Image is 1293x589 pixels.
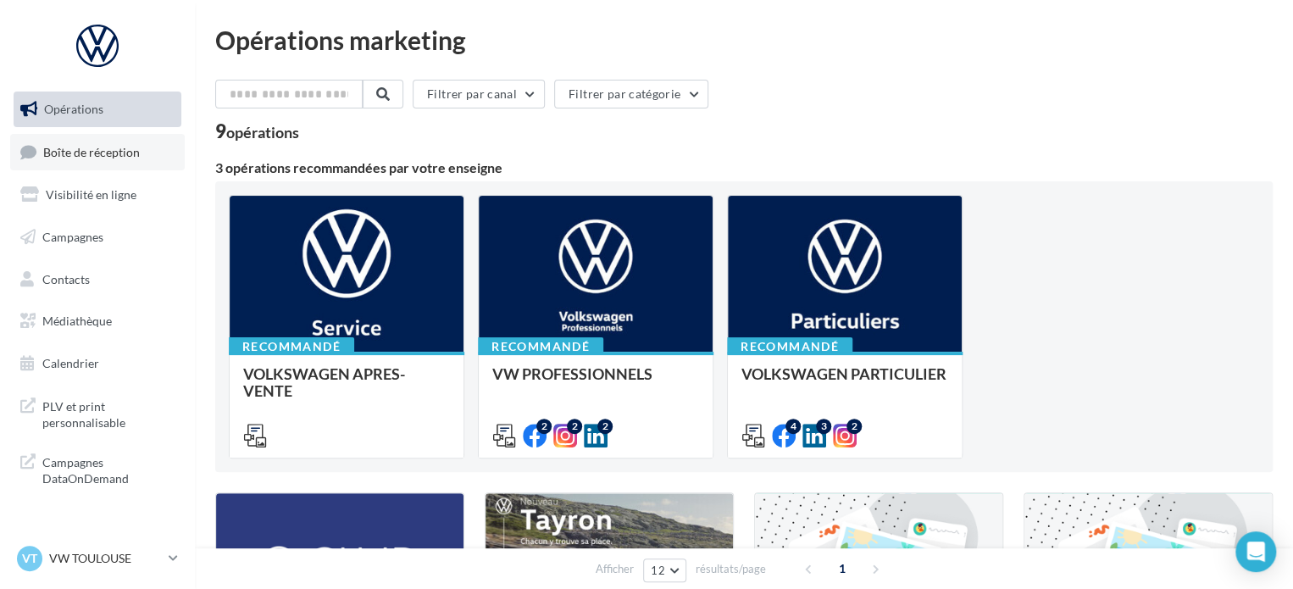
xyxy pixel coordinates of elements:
[10,444,185,494] a: Campagnes DataOnDemand
[536,419,552,434] div: 2
[14,542,181,575] a: VT VW TOULOUSE
[846,419,862,434] div: 2
[643,558,686,582] button: 12
[597,419,613,434] div: 2
[567,419,582,434] div: 2
[10,134,185,170] a: Boîte de réception
[243,364,405,400] span: VOLKSWAGEN APRES-VENTE
[727,337,852,356] div: Recommandé
[42,230,103,244] span: Campagnes
[49,550,162,567] p: VW TOULOUSE
[596,561,634,577] span: Afficher
[829,555,856,582] span: 1
[42,271,90,286] span: Contacts
[22,550,37,567] span: VT
[42,395,175,431] span: PLV et print personnalisable
[10,262,185,297] a: Contacts
[215,161,1273,175] div: 3 opérations recommandées par votre enseigne
[215,27,1273,53] div: Opérations marketing
[226,125,299,140] div: opérations
[229,337,354,356] div: Recommandé
[413,80,545,108] button: Filtrer par canal
[651,564,665,577] span: 12
[478,337,603,356] div: Recommandé
[741,364,946,383] span: VOLKSWAGEN PARTICULIER
[816,419,831,434] div: 3
[42,314,112,328] span: Médiathèque
[554,80,708,108] button: Filtrer par catégorie
[492,364,652,383] span: VW PROFESSIONNELS
[1235,531,1276,572] div: Open Intercom Messenger
[10,346,185,381] a: Calendrier
[215,122,299,141] div: 9
[10,92,185,127] a: Opérations
[43,144,140,158] span: Boîte de réception
[42,356,99,370] span: Calendrier
[785,419,801,434] div: 4
[44,102,103,116] span: Opérations
[10,388,185,438] a: PLV et print personnalisable
[10,303,185,339] a: Médiathèque
[46,187,136,202] span: Visibilité en ligne
[696,561,766,577] span: résultats/page
[10,219,185,255] a: Campagnes
[10,177,185,213] a: Visibilité en ligne
[42,451,175,487] span: Campagnes DataOnDemand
